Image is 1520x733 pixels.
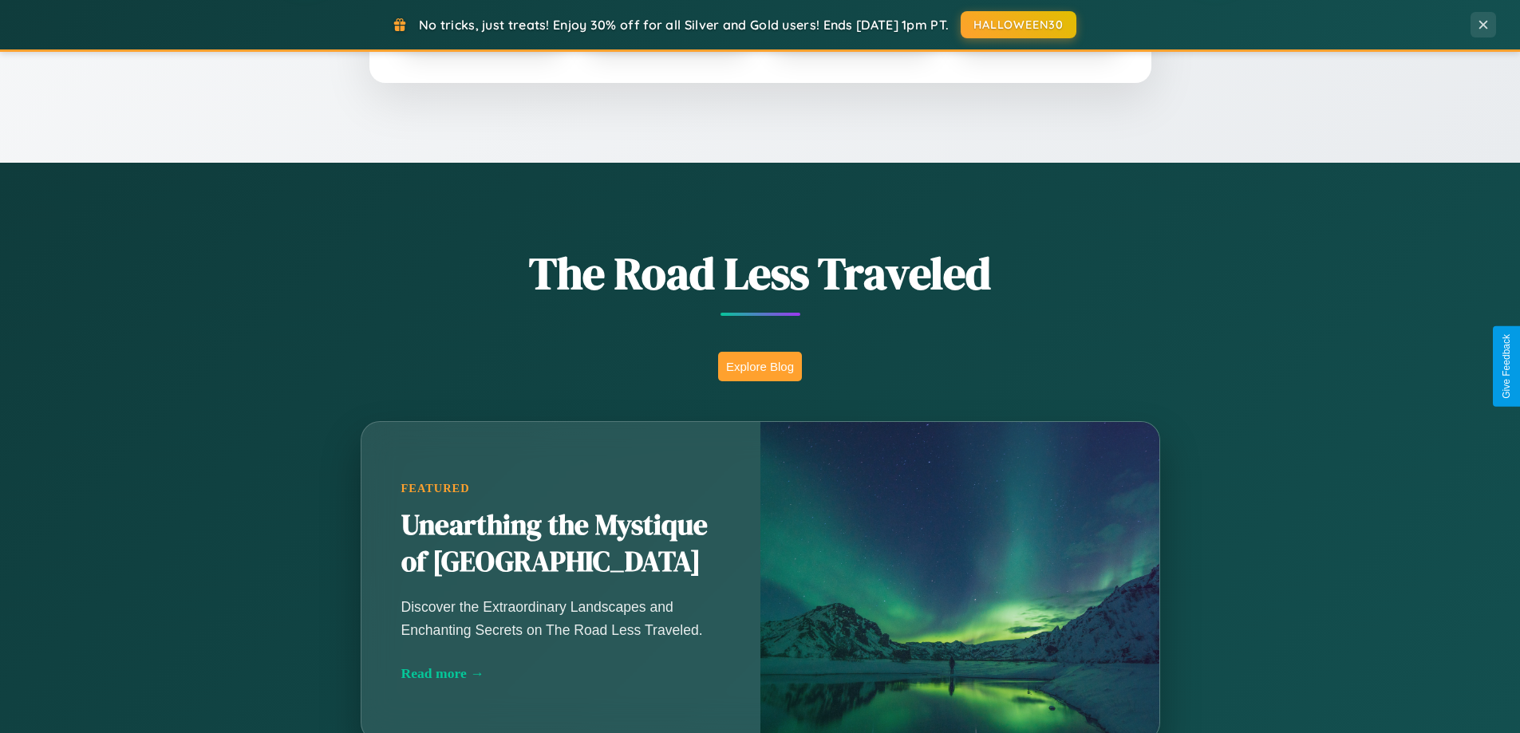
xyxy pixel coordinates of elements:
[401,596,721,640] p: Discover the Extraordinary Landscapes and Enchanting Secrets on The Road Less Traveled.
[419,17,949,33] span: No tricks, just treats! Enjoy 30% off for all Silver and Gold users! Ends [DATE] 1pm PT.
[282,242,1239,304] h1: The Road Less Traveled
[401,507,721,581] h2: Unearthing the Mystique of [GEOGRAPHIC_DATA]
[961,11,1076,38] button: HALLOWEEN30
[401,482,721,495] div: Featured
[401,665,721,682] div: Read more →
[1501,334,1512,399] div: Give Feedback
[718,352,802,381] button: Explore Blog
